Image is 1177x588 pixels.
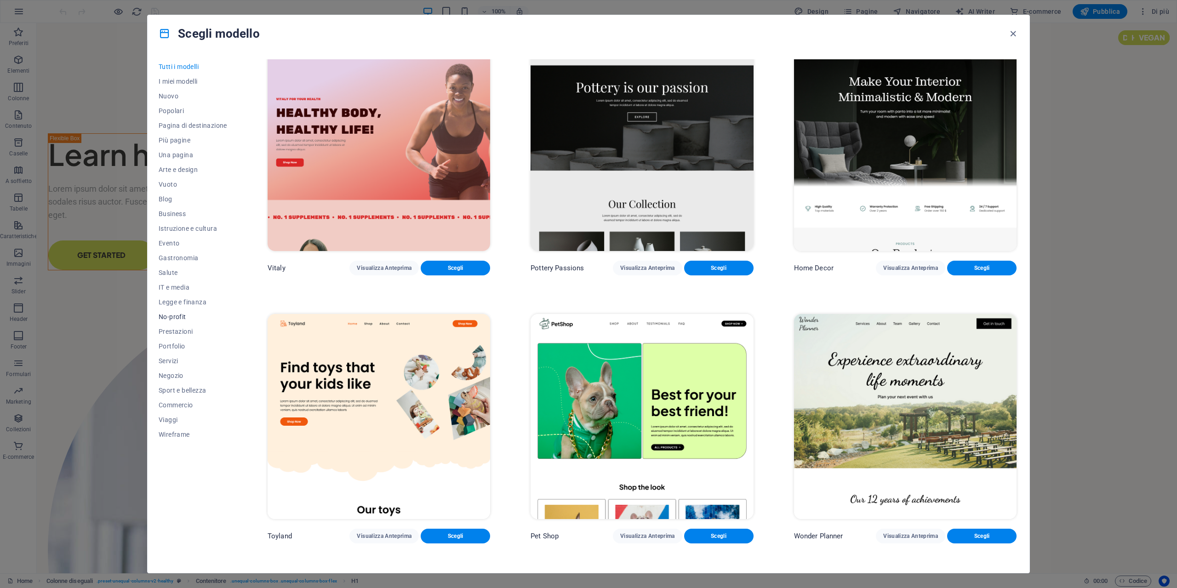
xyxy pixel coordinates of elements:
button: Blog [159,192,227,206]
p: Wonder Planner [794,531,843,541]
button: Prestazioni [159,324,227,339]
span: I miei modelli [159,78,227,85]
span: Servizi [159,357,227,365]
img: Pottery Passions [531,46,753,251]
button: Legge e finanza [159,295,227,309]
button: Scegli [684,529,754,543]
button: Vuoto [159,177,227,192]
button: Pagina di destinazione [159,118,227,133]
span: Salute [159,269,227,276]
button: Visualizza Anteprima [613,529,682,543]
button: Viaggi [159,412,227,427]
span: Scegli [954,264,1009,272]
p: Pottery Passions [531,263,584,273]
span: Wireframe [159,431,227,438]
p: Vitaly [268,263,286,273]
button: Scegli [421,261,490,275]
span: Portfolio [159,343,227,350]
span: Popolari [159,107,227,114]
button: Scegli [947,261,1017,275]
button: Popolari [159,103,227,118]
img: Toyland [268,314,490,519]
button: Business [159,206,227,221]
span: Visualizza Anteprima [883,532,938,540]
button: Scegli [947,529,1017,543]
span: Pagina di destinazione [159,122,227,129]
span: Visualizza Anteprima [620,532,675,540]
button: Salute [159,265,227,280]
span: Visualizza Anteprima [357,532,411,540]
h4: Scegli modello [159,26,260,41]
span: Arte e design [159,166,227,173]
span: Blog [159,195,227,203]
button: Portfolio [159,339,227,354]
button: Visualizza Anteprima [876,261,945,275]
button: Visualizza Anteprima [613,261,682,275]
img: Home Decor [794,46,1017,251]
button: No-profit [159,309,227,324]
span: Prestazioni [159,328,227,335]
span: Scegli [428,264,483,272]
button: Visualizza Anteprima [349,261,419,275]
button: Istruzione e cultura [159,221,227,236]
img: Pet Shop [531,314,753,519]
button: Tutti i modelli [159,59,227,74]
span: Istruzione e cultura [159,225,227,232]
button: Scegli [684,261,754,275]
span: Visualizza Anteprima [883,264,938,272]
button: Scegli [421,529,490,543]
span: IT e media [159,284,227,291]
button: Servizi [159,354,227,368]
span: Commercio [159,401,227,409]
span: No-profit [159,313,227,320]
button: Visualizza Anteprima [876,529,945,543]
button: I miei modelli [159,74,227,89]
button: Commercio [159,398,227,412]
span: Visualizza Anteprima [620,264,675,272]
span: Una pagina [159,151,227,159]
span: Scegli [691,532,746,540]
button: Arte e design [159,162,227,177]
span: Negozio [159,372,227,379]
button: Wireframe [159,427,227,442]
span: Visualizza Anteprima [357,264,411,272]
button: Sport e bellezza [159,383,227,398]
span: Scegli [428,532,483,540]
span: Legge e finanza [159,298,227,306]
p: Home Decor [794,263,834,273]
button: Evento [159,236,227,251]
img: Wonder Planner [794,314,1017,519]
img: Vitaly [268,46,490,251]
button: Gastronomia [159,251,227,265]
button: IT e media [159,280,227,295]
span: Sport e bellezza [159,387,227,394]
span: Vuoto [159,181,227,188]
button: Più pagine [159,133,227,148]
p: Pet Shop [531,531,559,541]
span: Business [159,210,227,217]
button: Visualizza Anteprima [349,529,419,543]
span: Tutti i modelli [159,63,227,70]
span: Nuovo [159,92,227,100]
button: Negozio [159,368,227,383]
span: Evento [159,240,227,247]
button: Una pagina [159,148,227,162]
span: Viaggi [159,416,227,423]
button: Nuovo [159,89,227,103]
p: Toyland [268,531,292,541]
span: Più pagine [159,137,227,144]
span: Gastronomia [159,254,227,262]
span: Scegli [954,532,1009,540]
span: Scegli [691,264,746,272]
